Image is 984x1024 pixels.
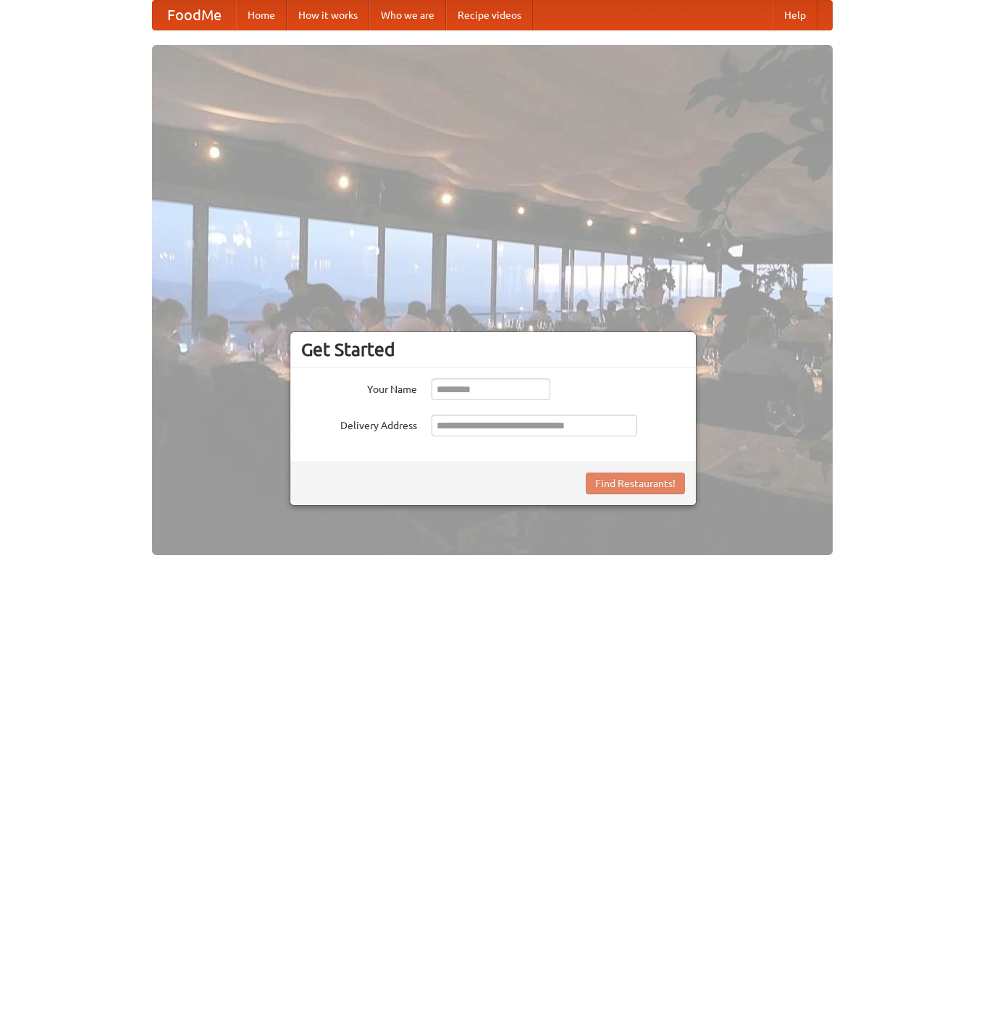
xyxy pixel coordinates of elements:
[301,339,685,360] h3: Get Started
[153,1,236,30] a: FoodMe
[446,1,533,30] a: Recipe videos
[287,1,369,30] a: How it works
[773,1,817,30] a: Help
[586,473,685,494] button: Find Restaurants!
[236,1,287,30] a: Home
[369,1,446,30] a: Who we are
[301,415,417,433] label: Delivery Address
[301,378,417,397] label: Your Name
